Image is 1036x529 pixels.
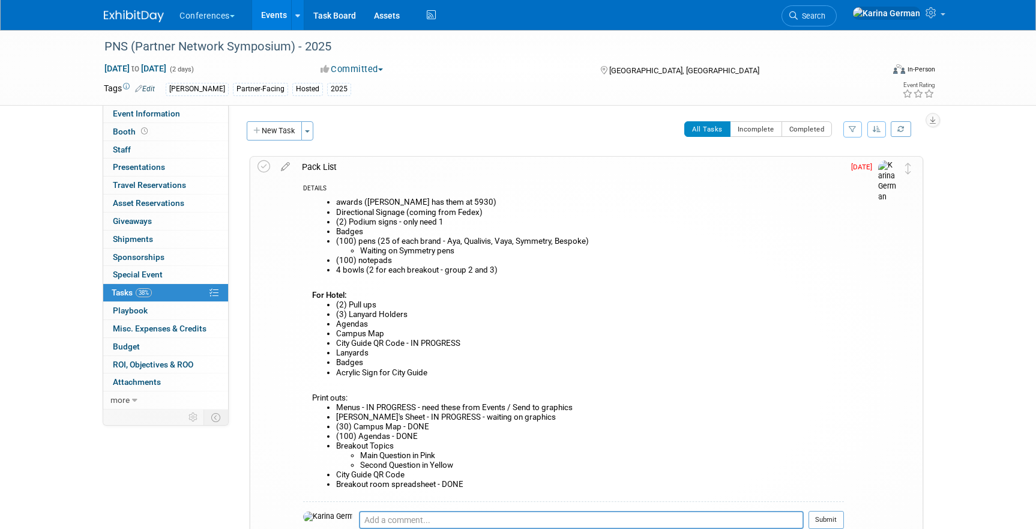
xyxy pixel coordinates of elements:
[336,300,844,310] li: (2) Pull ups
[110,395,130,405] span: more
[336,217,844,227] li: (2) Podium signs - only need 1
[336,368,844,378] li: Acrylic Sign for City Guide
[730,121,782,137] button: Incomplete
[336,208,844,217] li: Directional Signage (coming from Fedex)
[878,160,896,203] img: Karina German
[130,64,141,73] span: to
[103,320,228,337] a: Misc. Expenses & Credits
[303,512,353,522] img: Karina German
[104,82,155,96] td: Tags
[113,360,193,369] span: ROI, Objectives & ROO
[851,163,878,171] span: [DATE]
[336,441,844,470] li: Breakout Topics
[360,461,844,470] li: Second Question in Yellow
[891,121,911,137] a: Refresh
[113,342,140,351] span: Budget
[204,410,229,425] td: Toggle Event Tabs
[113,252,164,262] span: Sponsorships
[100,36,864,58] div: PNS (Partner Network Symposium) - 2025
[336,432,844,441] li: (100) Agendas - DONE
[104,10,164,22] img: ExhibitDay
[360,451,844,461] li: Main Question in Pink
[336,413,844,422] li: [PERSON_NAME]'s Sheet - IN PROGRESS - waiting on graphics
[103,284,228,301] a: Tasks38%
[103,213,228,230] a: Giveaways
[103,141,228,159] a: Staff
[103,249,228,266] a: Sponsorships
[103,195,228,212] a: Asset Reservations
[336,198,844,207] li: awards ([PERSON_NAME] has them at 5930)
[103,105,228,122] a: Event Information
[103,338,228,355] a: Budget
[247,121,302,141] button: New Task
[113,306,148,315] span: Playbook
[609,66,759,75] span: [GEOGRAPHIC_DATA], [GEOGRAPHIC_DATA]
[103,159,228,176] a: Presentations
[336,265,844,275] li: 4 bowls (2 for each breakout - group 2 and 3)
[166,83,229,95] div: [PERSON_NAME]
[782,5,837,26] a: Search
[113,270,163,279] span: Special Event
[103,266,228,283] a: Special Event
[135,85,155,93] a: Edit
[292,83,323,95] div: Hosted
[303,195,844,501] div: Print outs:
[312,291,347,300] b: For Hotel:
[336,422,844,432] li: (30) Campus Map - DONE
[336,470,844,480] li: City Guide QR Code
[113,198,184,208] span: Asset Reservations
[336,319,844,329] li: Agendas
[113,324,206,333] span: Misc. Expenses & Credits
[852,7,921,20] img: Karina German
[103,177,228,194] a: Travel Reservations
[336,237,844,256] li: (100) pens (25 of each brand - Aya, Qualivis, Vaya, Symmetry, Bespoke)
[336,256,844,265] li: (100) notepads
[905,163,911,174] i: Move task
[113,109,180,118] span: Event Information
[360,246,844,256] li: Waiting on Symmetry pens
[782,121,833,137] button: Completed
[893,64,905,74] img: Format-Inperson.png
[809,511,844,529] button: Submit
[336,348,844,358] li: Lanyards
[812,62,935,80] div: Event Format
[336,329,844,339] li: Campus Map
[336,358,844,367] li: Badges
[336,339,844,348] li: City Guide QR Code - IN PROGRESS
[798,11,825,20] span: Search
[113,162,165,172] span: Presentations
[327,83,351,95] div: 2025
[296,157,844,177] div: Pack List
[136,288,152,297] span: 38%
[303,184,844,195] div: DETAILS
[169,65,194,73] span: (2 days)
[103,302,228,319] a: Playbook
[113,377,161,387] span: Attachments
[113,145,131,154] span: Staff
[103,391,228,409] a: more
[316,63,388,76] button: Committed
[113,127,150,136] span: Booth
[104,63,167,74] span: [DATE] [DATE]
[112,288,152,297] span: Tasks
[902,82,935,88] div: Event Rating
[113,180,186,190] span: Travel Reservations
[275,162,296,172] a: edit
[336,310,844,319] li: (3) Lanyard Holders
[103,373,228,391] a: Attachments
[139,127,150,136] span: Booth not reserved yet
[183,410,204,425] td: Personalize Event Tab Strip
[113,234,153,244] span: Shipments
[233,83,288,95] div: Partner-Facing
[684,121,730,137] button: All Tasks
[336,227,844,237] li: Badges
[336,480,844,489] li: Breakout room spreadsheet - DONE
[113,216,152,226] span: Giveaways
[103,231,228,248] a: Shipments
[103,356,228,373] a: ROI, Objectives & ROO
[336,403,844,413] li: Menus - IN PROGRESS - need these from Events / Send to graphics
[103,123,228,141] a: Booth
[907,65,935,74] div: In-Person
